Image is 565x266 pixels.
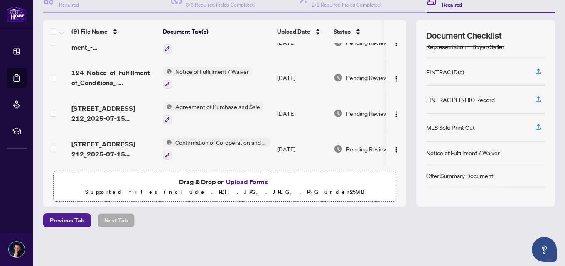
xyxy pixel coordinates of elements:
div: Offer Summary Document [426,171,494,180]
button: Upload Forms [224,176,270,187]
button: Next Tab [98,213,135,227]
span: Notice of Fulfillment / Waiver [172,67,252,76]
button: Status IconNotice of Fulfillment / Waiver [163,67,252,89]
img: Logo [393,40,400,46]
th: (9) File Name [68,20,160,43]
img: Logo [393,111,400,117]
button: Status IconAgreement of Purchase and Sale [163,102,263,124]
span: Agreement of Purchase and Sale [172,102,263,111]
p: Supported files include .PDF, .JPG, .JPEG, .PNG under 25 MB [59,187,391,197]
span: [STREET_ADDRESS] 212_2025-07-15 20_14_00.pdf [71,139,156,159]
img: Document Status [334,73,343,82]
img: Document Status [334,144,343,154]
button: Logo [390,71,403,84]
td: [DATE] [274,131,330,167]
span: 3/3 Required Fields Completed [186,2,255,8]
span: [STREET_ADDRESS] 212_2025-07-15 20_19_01.pdf [71,103,156,123]
span: Pending Review [346,73,388,82]
img: logo [7,6,27,22]
span: (9) File Name [71,27,108,36]
div: FINTRAC PEP/HIO Record [426,95,495,104]
div: MLS Sold Print Out [426,123,475,132]
span: Required [442,2,462,8]
div: FINTRAC ID(s) [426,67,464,76]
button: Open asap [532,237,557,262]
span: 2/2 Required Fields Completed [312,2,381,8]
img: Logo [393,146,400,153]
span: Previous Tab [50,214,84,227]
th: Document Tag(s) [160,20,274,43]
button: Logo [390,107,403,120]
td: [DATE] [274,60,330,96]
span: Pending Review [346,144,388,154]
span: Document Checklist [426,30,502,41]
span: Pending Review [346,109,388,118]
th: Status [330,20,401,43]
span: Drag & Drop orUpload FormsSupported files include .PDF, .JPG, .JPEG, .PNG under25MB [54,171,396,202]
span: Confirmation of Co-operation and Representation—Buyer/Seller [172,138,270,147]
img: Logo [393,76,400,82]
button: Previous Tab [43,213,91,227]
button: Status IconConfirmation of Co-operation and Representation—Buyer/Seller [163,138,270,160]
span: Status [334,27,351,36]
img: Status Icon [163,138,172,147]
th: Upload Date [274,20,330,43]
span: 124_Notice_of_Fulfillment_of_Conditions_-_Agreement_of_Purchase_and_Sale__v1__-__OREA.pdf [71,68,156,88]
span: Upload Date [277,27,310,36]
img: Status Icon [163,102,172,111]
span: Drag & Drop or [179,176,270,187]
button: Logo [390,142,403,156]
img: Status Icon [163,67,172,76]
div: Notice of Fulfillment / Waiver [426,148,500,157]
img: Document Status [334,109,343,118]
img: Profile Icon [9,242,25,257]
td: [DATE] [274,95,330,131]
span: Required [59,2,79,8]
